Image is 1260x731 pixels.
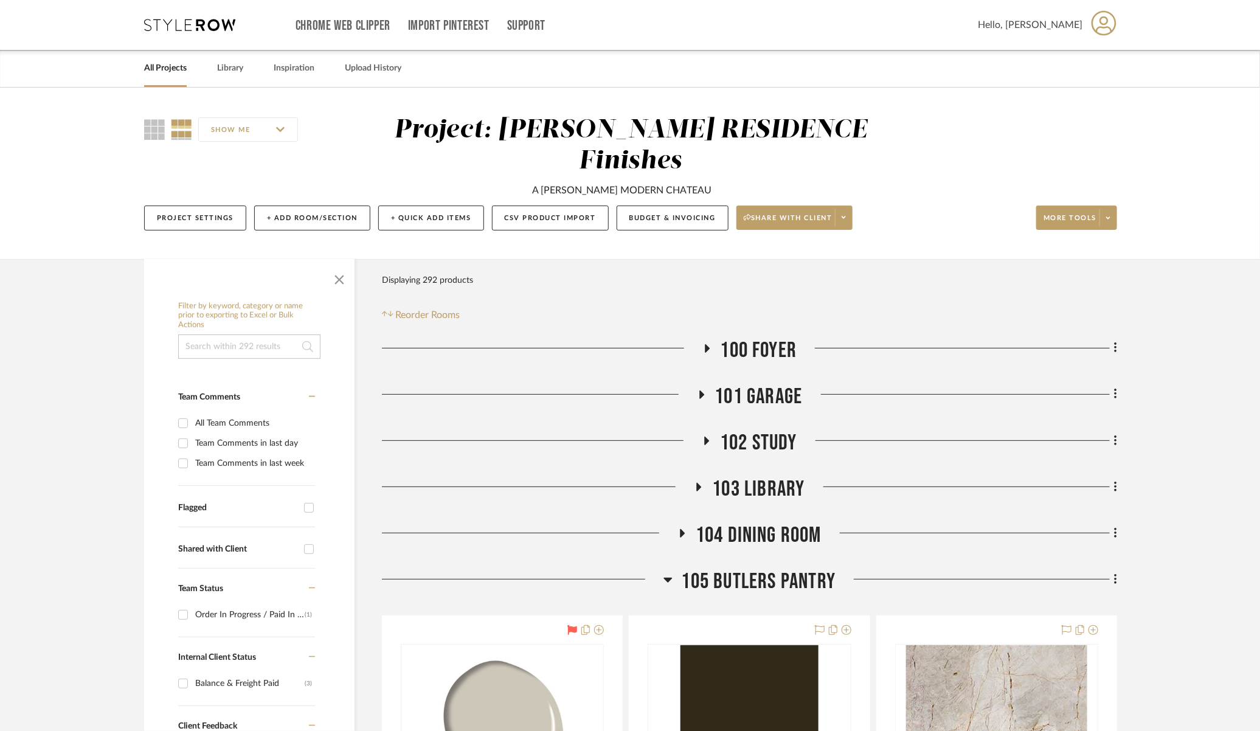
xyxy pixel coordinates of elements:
[720,430,797,456] span: 102 Study
[408,21,490,31] a: Import Pinterest
[254,206,370,230] button: + Add Room/Section
[1044,213,1096,232] span: More tools
[696,522,822,549] span: 104 Dining Room
[507,21,545,31] a: Support
[195,434,312,453] div: Team Comments in last day
[382,308,460,322] button: Reorder Rooms
[144,206,246,230] button: Project Settings
[296,21,390,31] a: Chrome Web Clipper
[394,117,867,174] div: Project: [PERSON_NAME] RESIDENCE Finishes
[195,674,305,693] div: Balance & Freight Paid
[721,338,797,364] span: 100 Foyer
[178,302,320,330] h6: Filter by keyword, category or name prior to exporting to Excel or Bulk Actions
[274,60,314,77] a: Inspiration
[178,653,256,662] span: Internal Client Status
[178,503,298,513] div: Flagged
[533,183,712,198] div: A [PERSON_NAME] MODERN CHATEAU
[378,206,484,230] button: + Quick Add Items
[978,18,1082,32] span: Hello, [PERSON_NAME]
[178,544,298,555] div: Shared with Client
[178,722,237,730] span: Client Feedback
[305,674,312,693] div: (3)
[1036,206,1117,230] button: More tools
[327,265,351,289] button: Close
[217,60,243,77] a: Library
[144,60,187,77] a: All Projects
[682,569,836,595] span: 105 Butlers Pantry
[345,60,401,77] a: Upload History
[712,476,805,502] span: 103 Library
[396,308,460,322] span: Reorder Rooms
[195,605,305,625] div: Order In Progress / Paid In Full w/ Freight, No Balance due
[715,384,803,410] span: 101 GARAGE
[736,206,853,230] button: Share with client
[178,334,320,359] input: Search within 292 results
[195,414,312,433] div: All Team Comments
[744,213,832,232] span: Share with client
[492,206,609,230] button: CSV Product Import
[195,454,312,473] div: Team Comments in last week
[305,605,312,625] div: (1)
[382,268,473,293] div: Displaying 292 products
[178,584,223,593] span: Team Status
[178,393,240,401] span: Team Comments
[617,206,729,230] button: Budget & Invoicing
